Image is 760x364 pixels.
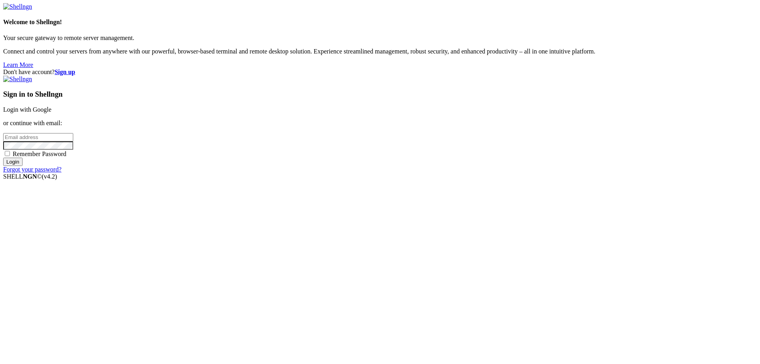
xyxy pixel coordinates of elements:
img: Shellngn [3,76,32,83]
h4: Welcome to Shellngn! [3,19,757,26]
a: Forgot your password? [3,166,61,173]
p: Connect and control your servers from anywhere with our powerful, browser-based terminal and remo... [3,48,757,55]
span: Remember Password [13,151,66,157]
input: Remember Password [5,151,10,156]
span: 4.2.0 [42,173,57,180]
span: SHELL © [3,173,57,180]
p: or continue with email: [3,120,757,127]
b: NGN [23,173,37,180]
div: Don't have account? [3,69,757,76]
img: Shellngn [3,3,32,10]
a: Sign up [55,69,75,75]
a: Login with Google [3,106,51,113]
h3: Sign in to Shellngn [3,90,757,99]
a: Learn More [3,61,33,68]
input: Email address [3,133,73,141]
p: Your secure gateway to remote server management. [3,34,757,42]
input: Login [3,158,23,166]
